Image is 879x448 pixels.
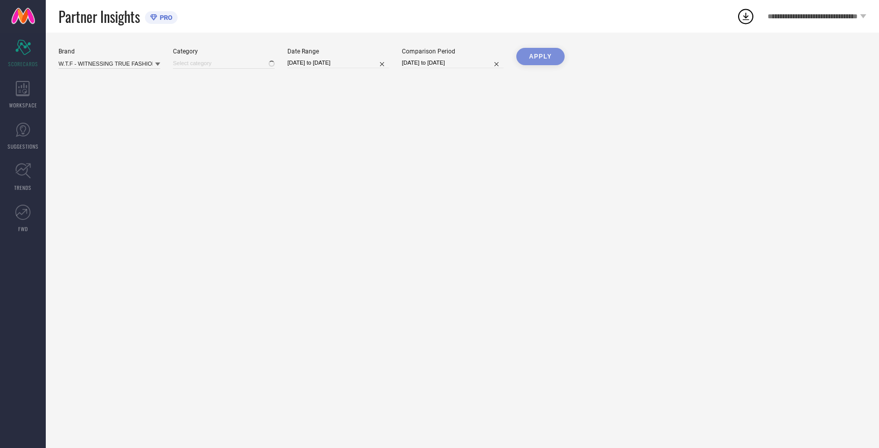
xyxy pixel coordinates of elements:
[737,7,755,25] div: Open download list
[8,143,39,150] span: SUGGESTIONS
[14,184,32,191] span: TRENDS
[402,48,504,55] div: Comparison Period
[8,60,38,68] span: SCORECARDS
[157,14,172,21] span: PRO
[18,225,28,233] span: FWD
[58,6,140,27] span: Partner Insights
[173,48,275,55] div: Category
[287,58,389,68] input: Select date range
[402,58,504,68] input: Select comparison period
[287,48,389,55] div: Date Range
[9,101,37,109] span: WORKSPACE
[58,48,160,55] div: Brand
